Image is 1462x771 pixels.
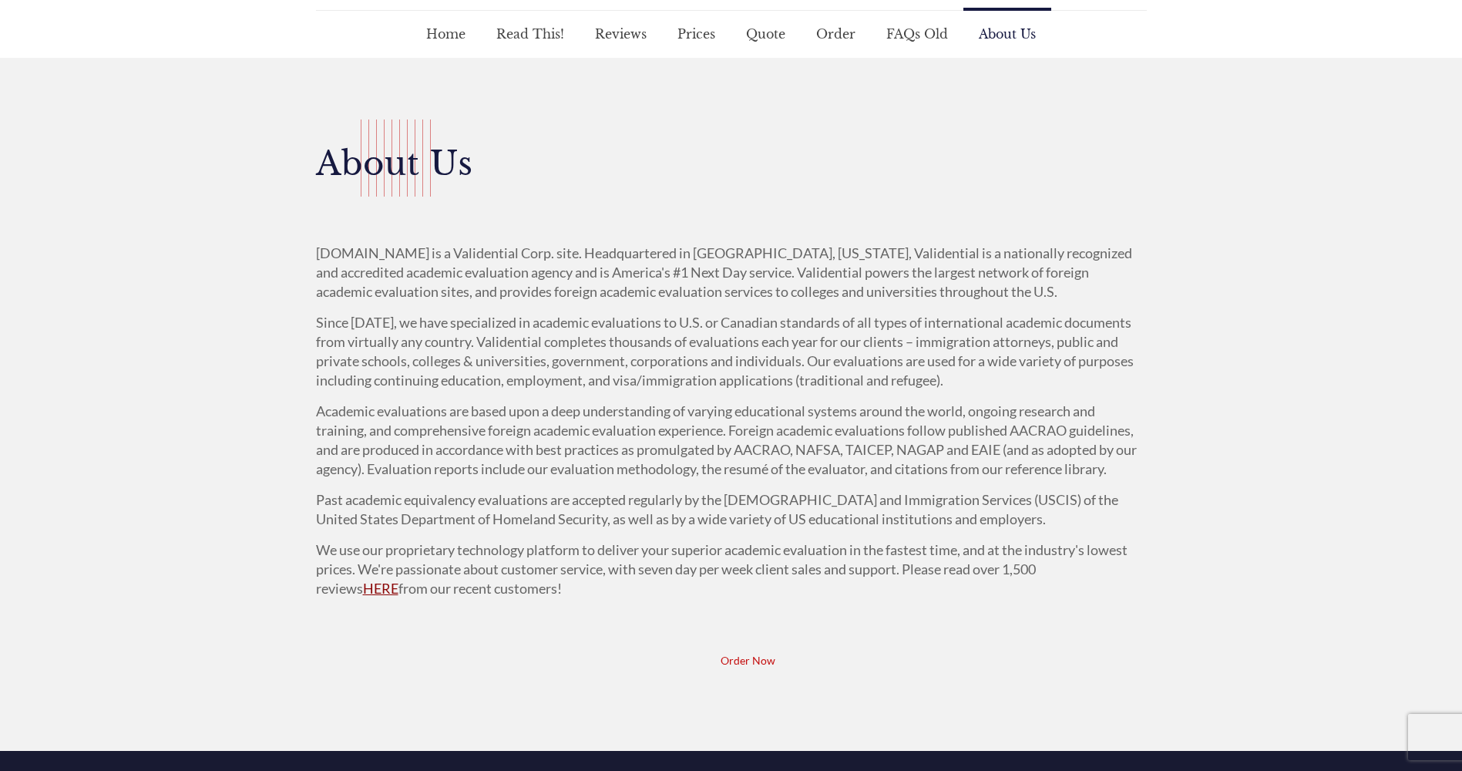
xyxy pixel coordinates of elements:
span: Order Now [721,655,775,668]
p: We use our proprietary technology platform to deliver your superior academic evaluation in the fa... [316,540,1147,598]
a: Reviews [580,11,662,57]
nav: Main menu [411,11,1051,57]
iframe: LiveChat chat widget [1160,221,1462,771]
a: FAQs Old [871,11,963,57]
p: [DOMAIN_NAME] is a Validential Corp. site. Headquartered in [GEOGRAPHIC_DATA], [US_STATE], Valide... [316,244,1147,301]
a: Order [801,11,871,57]
p: Academic evaluations are based upon a deep understanding of varying educational systems around th... [316,402,1147,479]
a: Prices [662,11,731,57]
h2: About Us [316,143,1147,184]
a: Quote [731,11,801,57]
a: Read This! [481,11,580,57]
a: Home [411,11,481,57]
a: HERE [363,580,398,597]
a: About Us [963,11,1051,57]
p: Past academic equivalency evaluations are accepted regularly by the [DEMOGRAPHIC_DATA] and Immigr... [316,490,1147,529]
p: Since [DATE], we have specialized in academic evaluations to U.S. or Canadian standards of all ty... [316,313,1147,390]
a: Order Now [704,641,792,682]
